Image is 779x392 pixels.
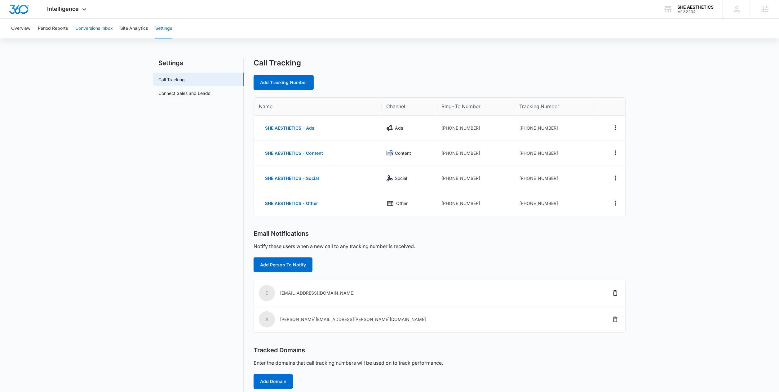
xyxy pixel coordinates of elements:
[677,5,714,10] div: account name
[610,314,620,324] button: Delete
[259,196,324,211] button: SHE AESTHETICS - Other
[259,121,321,136] button: SHE AESTHETICS - Ads
[254,75,314,90] a: Add Tracking Number
[436,98,514,116] th: Ring-To Number
[259,285,275,301] span: e
[395,150,411,157] p: Content
[610,123,620,133] button: Actions
[259,311,275,327] span: a
[677,10,714,14] div: account id
[436,191,514,216] td: [PHONE_NUMBER]
[514,116,594,141] td: [PHONE_NUMBER]
[254,374,293,389] button: Add Domain
[514,191,594,216] td: [PHONE_NUMBER]
[395,175,407,182] p: Social
[395,125,403,131] p: Ads
[382,98,437,116] th: Channel
[158,76,185,83] a: Call Tracking
[47,6,79,12] span: Intelligence
[514,166,594,191] td: [PHONE_NUMBER]
[153,58,244,68] h2: Settings
[610,288,620,298] button: Delete
[387,175,393,181] img: Social
[514,98,594,116] th: Tracking Number
[387,125,393,131] img: Ads
[436,166,514,191] td: [PHONE_NUMBER]
[75,19,113,38] button: Conversions Inbox
[11,19,30,38] button: Overview
[436,116,514,141] td: [PHONE_NUMBER]
[610,198,620,208] button: Actions
[387,150,393,156] img: Content
[254,58,301,68] h1: Call Tracking
[259,146,329,161] button: SHE AESTHETICS - Content
[259,171,325,186] button: SHE AESTHETICS - Social
[610,148,620,158] button: Actions
[436,141,514,166] td: [PHONE_NUMBER]
[254,230,309,238] h2: Email Notifications
[254,346,305,354] h2: Tracked Domains
[396,200,408,207] p: Other
[38,19,68,38] button: Period Reports
[254,306,588,332] td: [PERSON_NAME][EMAIL_ADDRESS][PERSON_NAME][DOMAIN_NAME]
[254,243,415,250] p: Notify these users when a new call to any tracking number is received.
[254,359,443,367] p: Enter the domains that call tracking numbers will be used on to track performance.
[254,257,312,272] button: Add Person To Notify
[610,173,620,183] button: Actions
[158,90,210,96] a: Connect Sales and Leads
[120,19,148,38] button: Site Analytics
[514,141,594,166] td: [PHONE_NUMBER]
[155,19,172,38] button: Settings
[254,280,588,306] td: [EMAIL_ADDRESS][DOMAIN_NAME]
[254,98,382,116] th: Name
